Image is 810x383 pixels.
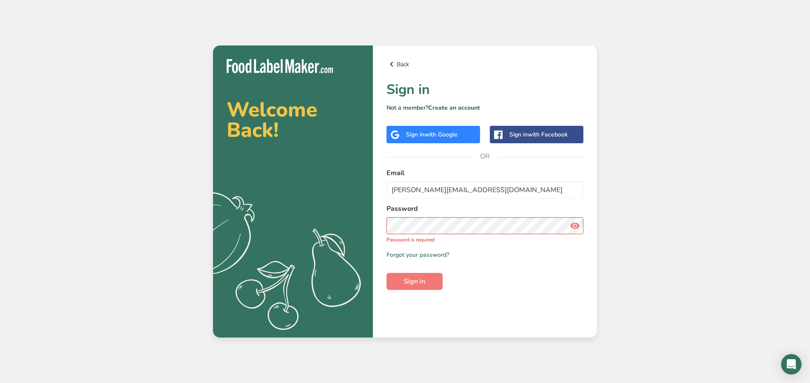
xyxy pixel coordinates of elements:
[227,59,333,73] img: Food Label Maker
[387,273,443,290] button: Sign in
[428,104,480,112] a: Create an account
[227,99,359,140] h2: Welcome Back!
[387,79,583,100] h1: Sign in
[528,131,568,139] span: with Facebook
[509,130,568,139] div: Sign in
[387,168,583,178] label: Email
[387,59,583,69] a: Back
[387,236,583,244] p: Password is required
[387,250,449,259] a: Forgot your password?
[404,276,425,287] span: Sign in
[781,354,801,374] div: Open Intercom Messenger
[387,204,583,214] label: Password
[472,144,498,169] span: OR
[406,130,458,139] div: Sign in
[387,182,583,199] input: Enter Your Email
[424,131,458,139] span: with Google
[387,103,583,112] p: Not a member?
